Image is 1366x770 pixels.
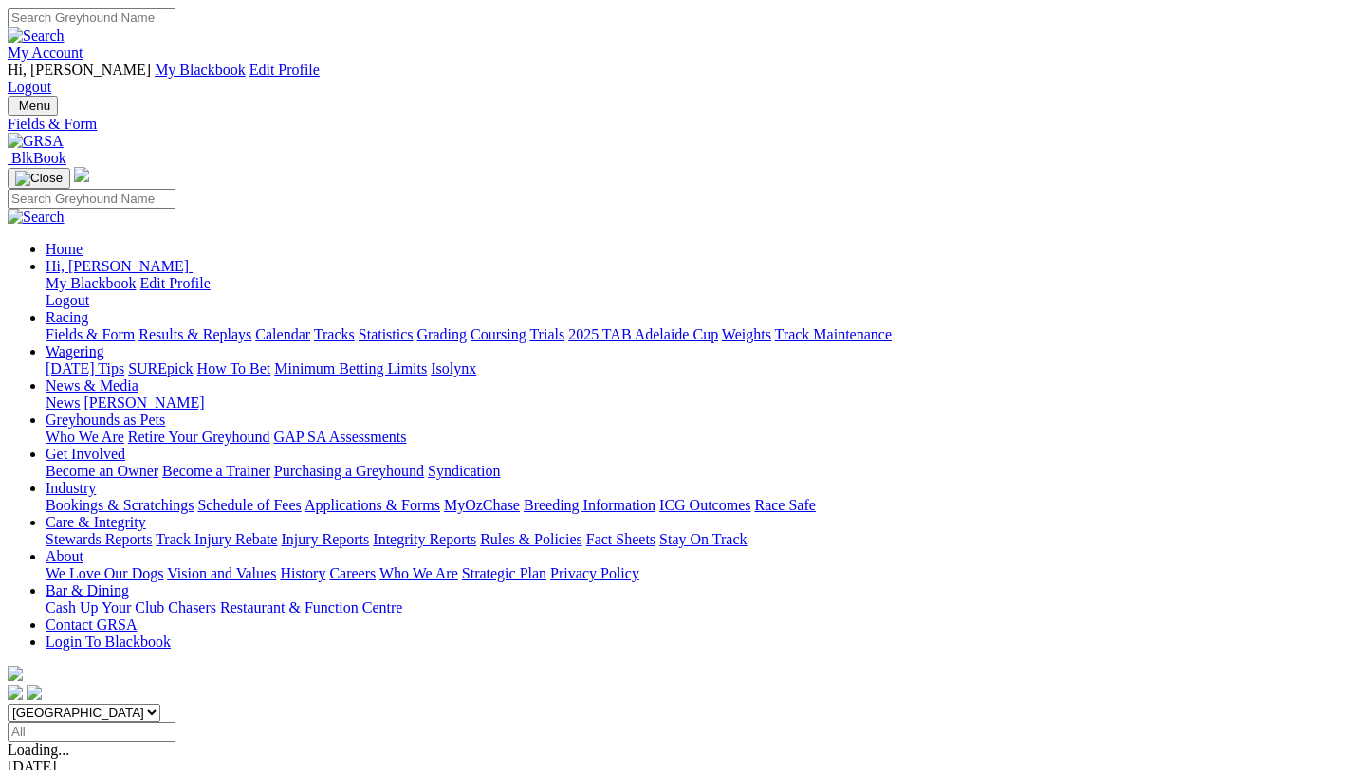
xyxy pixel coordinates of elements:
[314,326,355,342] a: Tracks
[274,429,407,445] a: GAP SA Assessments
[74,167,89,182] img: logo-grsa-white.png
[197,360,271,376] a: How To Bet
[156,531,277,547] a: Track Injury Rebate
[128,360,193,376] a: SUREpick
[46,599,164,615] a: Cash Up Your Club
[46,582,129,598] a: Bar & Dining
[19,99,50,113] span: Menu
[46,360,1358,377] div: Wagering
[46,258,193,274] a: Hi, [PERSON_NAME]
[140,275,211,291] a: Edit Profile
[167,565,276,581] a: Vision and Values
[8,209,65,226] img: Search
[197,497,301,513] a: Schedule of Fees
[8,722,175,742] input: Select date
[480,531,582,547] a: Rules & Policies
[659,531,747,547] a: Stay On Track
[8,62,151,78] span: Hi, [PERSON_NAME]
[329,565,376,581] a: Careers
[46,429,124,445] a: Who We Are
[168,599,402,615] a: Chasers Restaurant & Function Centre
[379,565,458,581] a: Who We Are
[46,412,165,428] a: Greyhounds as Pets
[722,326,771,342] a: Weights
[155,62,246,78] a: My Blackbook
[46,275,137,291] a: My Blackbook
[46,360,124,376] a: [DATE] Tips
[8,8,175,27] input: Search
[8,189,175,209] input: Search
[46,394,80,411] a: News
[46,531,152,547] a: Stewards Reports
[46,599,1358,616] div: Bar & Dining
[11,150,66,166] span: BlkBook
[46,275,1358,309] div: Hi, [PERSON_NAME]
[27,685,42,700] img: twitter.svg
[305,497,440,513] a: Applications & Forms
[46,343,104,359] a: Wagering
[46,565,1358,582] div: About
[46,394,1358,412] div: News & Media
[359,326,414,342] a: Statistics
[754,497,815,513] a: Race Safe
[8,742,69,758] span: Loading...
[46,616,137,632] a: Contact GRSA
[249,62,320,78] a: Edit Profile
[46,377,138,394] a: News & Media
[280,565,325,581] a: History
[46,463,1358,480] div: Get Involved
[524,497,655,513] a: Breeding Information
[8,45,83,61] a: My Account
[128,429,270,445] a: Retire Your Greyhound
[46,292,89,308] a: Logout
[46,241,83,257] a: Home
[46,565,163,581] a: We Love Our Dogs
[83,394,204,411] a: [PERSON_NAME]
[46,258,189,274] span: Hi, [PERSON_NAME]
[8,79,51,95] a: Logout
[274,463,424,479] a: Purchasing a Greyhound
[8,685,23,700] img: facebook.svg
[550,565,639,581] a: Privacy Policy
[659,497,750,513] a: ICG Outcomes
[8,168,70,189] button: Toggle navigation
[462,565,546,581] a: Strategic Plan
[8,96,58,116] button: Toggle navigation
[417,326,467,342] a: Grading
[46,531,1358,548] div: Care & Integrity
[568,326,718,342] a: 2025 TAB Adelaide Cup
[274,360,427,376] a: Minimum Betting Limits
[162,463,270,479] a: Become a Trainer
[8,116,1358,133] a: Fields & Form
[529,326,564,342] a: Trials
[46,480,96,496] a: Industry
[46,309,88,325] a: Racing
[46,463,158,479] a: Become an Owner
[8,150,66,166] a: BlkBook
[255,326,310,342] a: Calendar
[46,497,1358,514] div: Industry
[8,133,64,150] img: GRSA
[46,497,194,513] a: Bookings & Scratchings
[471,326,526,342] a: Coursing
[8,27,65,45] img: Search
[46,514,146,530] a: Care & Integrity
[46,633,171,650] a: Login To Blackbook
[586,531,655,547] a: Fact Sheets
[46,446,125,462] a: Get Involved
[15,171,63,186] img: Close
[8,62,1358,96] div: My Account
[775,326,892,342] a: Track Maintenance
[373,531,476,547] a: Integrity Reports
[431,360,476,376] a: Isolynx
[138,326,251,342] a: Results & Replays
[8,666,23,681] img: logo-grsa-white.png
[46,548,83,564] a: About
[428,463,500,479] a: Syndication
[46,429,1358,446] div: Greyhounds as Pets
[46,326,135,342] a: Fields & Form
[46,326,1358,343] div: Racing
[281,531,369,547] a: Injury Reports
[444,497,520,513] a: MyOzChase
